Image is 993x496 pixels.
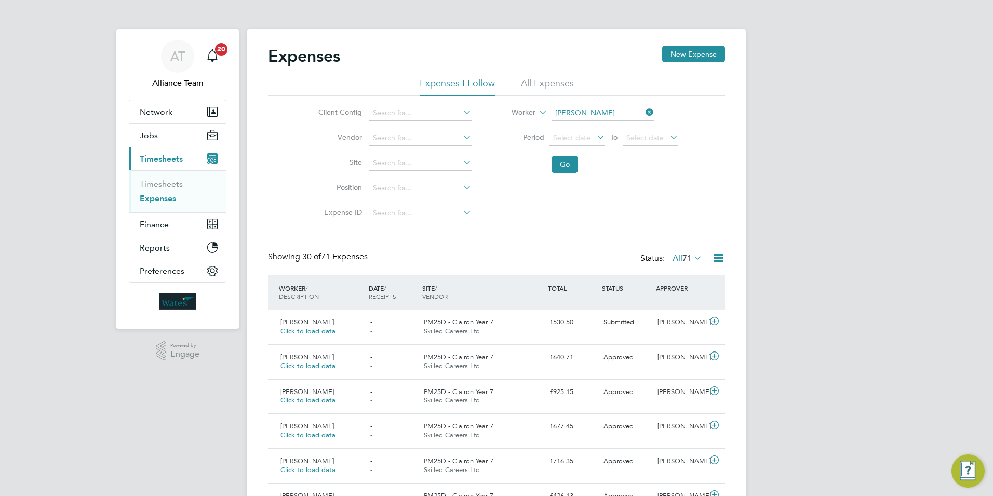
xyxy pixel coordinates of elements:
input: Search for... [369,206,472,220]
span: Approved [603,422,634,430]
span: VENDOR [422,292,448,301]
span: Alliance Team [129,77,226,89]
label: Site [315,158,362,167]
button: Timesheets [129,147,226,170]
span: - [370,422,372,430]
nav: Main navigation [116,29,239,329]
div: WORKER [276,279,366,306]
span: / [305,284,307,292]
span: - [370,353,372,361]
input: Search for... [552,106,654,121]
span: Skilled Careers Ltd [424,361,480,370]
h2: Expenses [268,46,340,67]
span: Powered by [170,341,199,350]
span: [PERSON_NAME] [280,353,334,361]
span: - [370,465,372,474]
span: - [370,430,372,439]
span: Approved [603,456,634,465]
span: Select date [626,133,664,142]
span: Skilled Careers Ltd [424,327,480,335]
li: All Expenses [521,77,574,96]
span: - [370,318,372,327]
div: [PERSON_NAME] [653,349,707,366]
div: £677.45 [545,418,599,435]
span: [PERSON_NAME] [280,456,334,465]
label: Period [498,133,544,142]
span: Click to load data [280,361,336,370]
span: Skilled Careers Ltd [424,465,480,474]
span: Jobs [140,130,158,140]
a: ATAlliance Team [129,40,226,89]
span: / [435,284,437,292]
span: Submitted [603,318,634,327]
span: - [370,387,372,396]
div: APPROVER [653,279,707,297]
button: Network [129,100,226,123]
input: Search for... [369,181,472,195]
button: New Expense [662,46,725,62]
div: SITE [420,279,545,306]
img: wates-logo-retina.png [159,293,196,310]
span: - [370,361,372,370]
label: Worker [489,108,535,118]
div: Status: [640,252,704,266]
input: Search for... [369,156,472,171]
span: [PERSON_NAME] [280,387,334,396]
a: 20 [202,40,223,73]
input: Search for... [369,106,472,121]
button: Preferences [129,259,226,282]
label: All [673,253,702,264]
span: To [607,130,621,144]
div: Timesheets [129,170,226,212]
span: PM25D - Clairon Year 7 [424,422,493,430]
div: [PERSON_NAME] [653,453,707,470]
li: Expenses I Follow [420,77,495,96]
label: Expense ID [315,207,362,217]
span: [PERSON_NAME] [280,318,334,327]
span: Engage [170,350,199,359]
span: 20 [215,43,227,56]
div: [PERSON_NAME] [653,384,707,401]
span: Preferences [140,266,184,276]
button: Engage Resource Center [951,454,985,488]
span: Skilled Careers Ltd [424,396,480,404]
a: Expenses [140,193,176,203]
span: - [370,456,372,465]
div: £530.50 [545,314,599,331]
div: Showing [268,252,370,263]
span: Click to load data [280,465,336,474]
span: [PERSON_NAME] [280,422,334,430]
span: AT [170,49,185,63]
div: DATE [366,279,420,306]
div: £640.71 [545,349,599,366]
div: £925.15 [545,384,599,401]
span: PM25D - Clairon Year 7 [424,318,493,327]
button: Reports [129,236,226,259]
span: RECEIPTS [369,292,396,301]
span: Approved [603,353,634,361]
span: Click to load data [280,396,336,404]
button: Go [552,156,578,173]
a: Timesheets [140,179,183,189]
span: Timesheets [140,154,183,164]
span: Reports [140,243,170,253]
span: Select date [553,133,591,142]
label: Client Config [315,108,362,117]
span: 71 Expenses [302,252,368,262]
span: PM25D - Clairon Year 7 [424,353,493,361]
label: Position [315,182,362,192]
span: Click to load data [280,327,336,335]
span: Skilled Careers Ltd [424,430,480,439]
input: Search for... [369,131,472,146]
div: [PERSON_NAME] [653,418,707,435]
span: - [370,327,372,335]
span: 71 [682,253,692,264]
span: Approved [603,387,634,396]
div: [PERSON_NAME] [653,314,707,331]
a: Powered byEngage [156,341,200,361]
a: Go to home page [129,293,226,310]
span: Finance [140,219,169,229]
div: TOTAL [545,279,599,297]
span: PM25D - Clairon Year 7 [424,387,493,396]
span: Network [140,107,172,117]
